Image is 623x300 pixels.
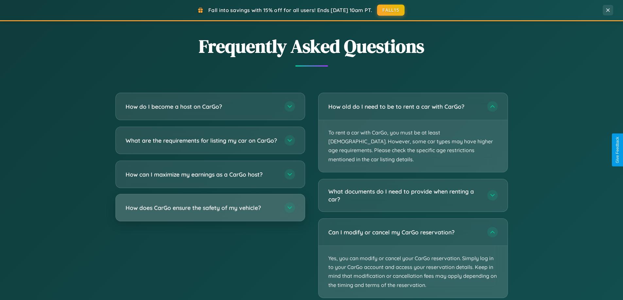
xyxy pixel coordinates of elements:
h2: Frequently Asked Questions [115,34,508,59]
p: Yes, you can modify or cancel your CarGo reservation. Simply log in to your CarGo account and acc... [319,246,508,298]
h3: What documents do I need to provide when renting a car? [328,187,481,203]
h3: What are the requirements for listing my car on CarGo? [126,136,278,145]
span: Fall into savings with 15% off for all users! Ends [DATE] 10am PT. [208,7,372,13]
h3: How can I maximize my earnings as a CarGo host? [126,170,278,179]
h3: How do I become a host on CarGo? [126,103,278,111]
h3: How old do I need to be to rent a car with CarGo? [328,103,481,111]
h3: How does CarGo ensure the safety of my vehicle? [126,204,278,212]
h3: Can I modify or cancel my CarGo reservation? [328,228,481,236]
p: To rent a car with CarGo, you must be at least [DEMOGRAPHIC_DATA]. However, some car types may ha... [319,120,508,172]
button: FALL15 [377,5,405,16]
div: Give Feedback [615,137,620,163]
